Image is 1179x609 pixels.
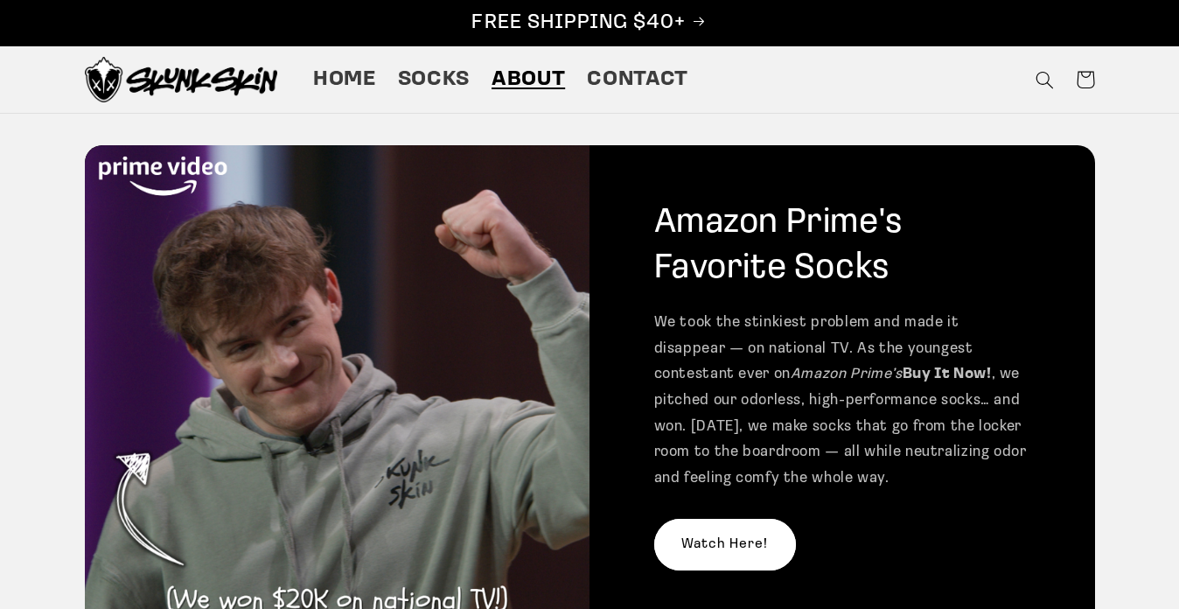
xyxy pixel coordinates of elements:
[654,310,1031,491] p: We took the stinkiest problem and made it disappear — on national TV. As the youngest contestant ...
[18,10,1161,37] p: FREE SHIPPING $40+
[791,367,903,381] em: Amazon Prime’s
[480,55,576,104] a: About
[302,55,387,104] a: Home
[654,519,797,570] a: Watch Here!
[492,66,565,94] span: About
[576,55,700,104] a: Contact
[398,66,470,94] span: Socks
[85,57,277,102] img: Skunk Skin Anti-Odor Socks.
[387,55,480,104] a: Socks
[654,200,1031,291] h2: Amazon Prime's Favorite Socks
[1025,59,1065,100] summary: Search
[587,66,687,94] span: Contact
[903,367,992,381] strong: Buy It Now!
[313,66,376,94] span: Home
